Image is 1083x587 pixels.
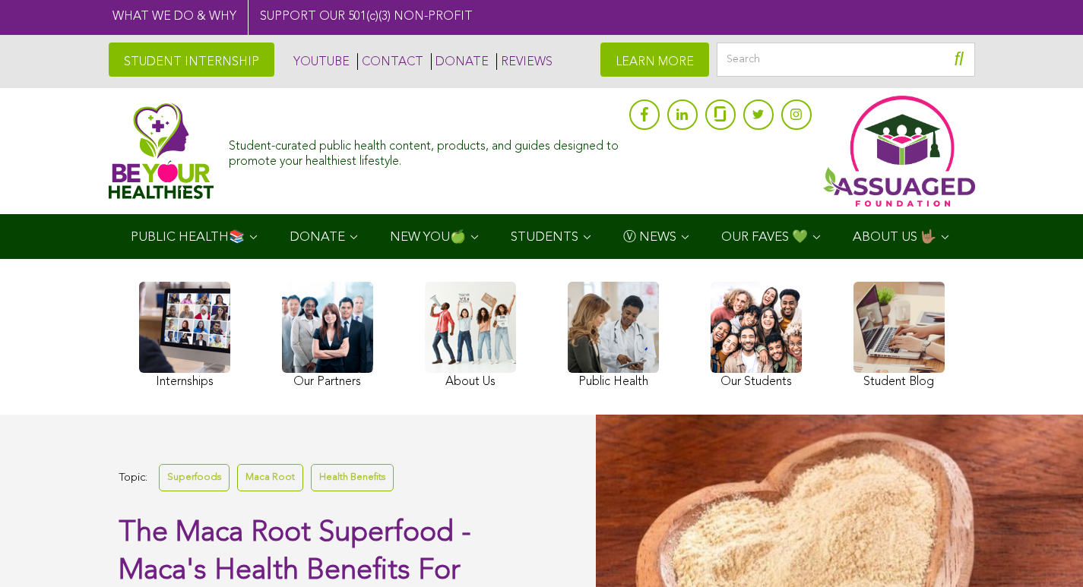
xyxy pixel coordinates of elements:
input: Search [717,43,975,77]
img: glassdoor [714,106,725,122]
span: STUDENTS [511,231,578,244]
div: Student-curated public health content, products, and guides designed to promote your healthiest l... [229,132,621,169]
span: ABOUT US 🤟🏽 [853,231,936,244]
a: CONTACT [357,53,423,70]
iframe: Chat Widget [1007,514,1083,587]
img: Assuaged App [823,96,975,207]
a: YOUTUBE [290,53,350,70]
a: Superfoods [159,464,230,491]
a: STUDENT INTERNSHIP [109,43,274,77]
a: Maca Root [237,464,303,491]
a: Health Benefits [311,464,394,491]
span: OUR FAVES 💚 [721,231,808,244]
a: LEARN MORE [600,43,709,77]
span: Topic: [119,468,147,488]
div: Navigation Menu [109,214,975,259]
span: PUBLIC HEALTH📚 [131,231,245,244]
span: NEW YOU🍏 [390,231,466,244]
span: Ⓥ NEWS [623,231,676,244]
span: DONATE [290,231,345,244]
a: DONATE [431,53,489,70]
a: REVIEWS [496,53,553,70]
img: Assuaged [109,103,214,199]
